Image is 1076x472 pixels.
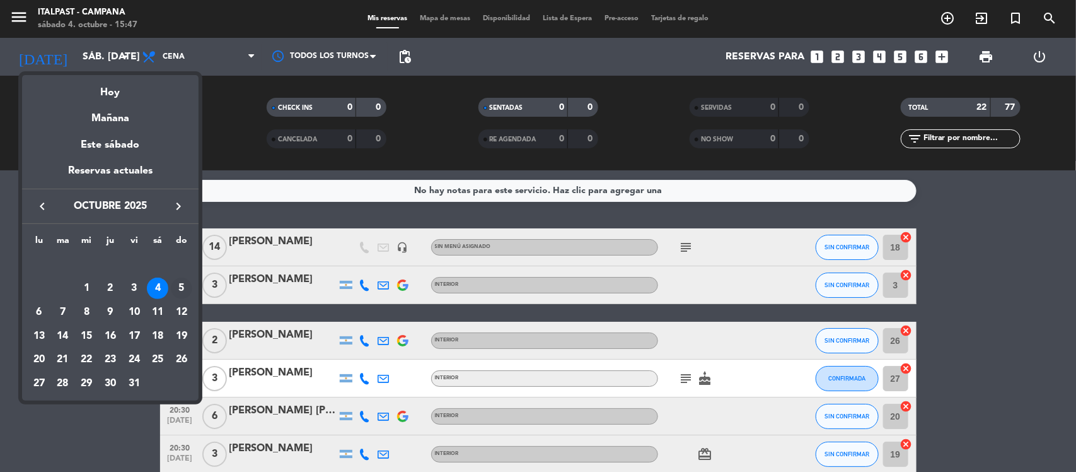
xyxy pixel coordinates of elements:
td: 5 de octubre de 2025 [170,276,194,300]
td: 31 de octubre de 2025 [122,372,146,396]
div: 18 [147,326,168,347]
td: 25 de octubre de 2025 [146,348,170,372]
td: 9 de octubre de 2025 [98,300,122,324]
td: 3 de octubre de 2025 [122,276,146,300]
td: 16 de octubre de 2025 [98,324,122,348]
td: 27 de octubre de 2025 [27,372,51,396]
div: Mañana [22,101,199,127]
td: 23 de octubre de 2025 [98,348,122,372]
div: Hoy [22,75,199,101]
button: keyboard_arrow_right [167,198,190,215]
td: 13 de octubre de 2025 [27,324,51,348]
td: 17 de octubre de 2025 [122,324,146,348]
td: 18 de octubre de 2025 [146,324,170,348]
div: 7 [52,302,74,323]
th: martes [51,233,75,253]
i: keyboard_arrow_right [171,199,186,214]
td: 24 de octubre de 2025 [122,348,146,372]
button: keyboard_arrow_left [31,198,54,215]
td: 12 de octubre de 2025 [170,300,194,324]
td: 14 de octubre de 2025 [51,324,75,348]
td: 21 de octubre de 2025 [51,348,75,372]
td: 15 de octubre de 2025 [74,324,98,348]
td: 2 de octubre de 2025 [98,276,122,300]
div: 15 [76,326,97,347]
div: 11 [147,302,168,323]
div: 31 [124,373,145,394]
div: 20 [28,349,50,370]
td: 28 de octubre de 2025 [51,372,75,396]
div: 26 [171,349,192,370]
div: Este sábado [22,127,199,163]
div: 8 [76,302,97,323]
th: domingo [170,233,194,253]
td: 26 de octubre de 2025 [170,348,194,372]
div: 28 [52,373,74,394]
th: lunes [27,233,51,253]
th: miércoles [74,233,98,253]
div: 22 [76,349,97,370]
div: 21 [52,349,74,370]
td: OCT. [27,253,194,277]
div: 6 [28,302,50,323]
td: 1 de octubre de 2025 [74,276,98,300]
span: octubre 2025 [54,198,167,215]
div: 5 [171,278,192,299]
td: 7 de octubre de 2025 [51,300,75,324]
div: 25 [147,349,168,370]
div: 9 [100,302,121,323]
td: 6 de octubre de 2025 [27,300,51,324]
th: viernes [122,233,146,253]
td: 4 de octubre de 2025 [146,276,170,300]
div: 16 [100,326,121,347]
th: jueves [98,233,122,253]
div: 24 [124,349,145,370]
div: 3 [124,278,145,299]
div: 29 [76,373,97,394]
th: sábado [146,233,170,253]
div: 23 [100,349,121,370]
td: 10 de octubre de 2025 [122,300,146,324]
div: 12 [171,302,192,323]
td: 19 de octubre de 2025 [170,324,194,348]
td: 22 de octubre de 2025 [74,348,98,372]
div: 4 [147,278,168,299]
div: 2 [100,278,121,299]
td: 20 de octubre de 2025 [27,348,51,372]
div: 10 [124,302,145,323]
td: 11 de octubre de 2025 [146,300,170,324]
i: keyboard_arrow_left [35,199,50,214]
td: 8 de octubre de 2025 [74,300,98,324]
td: 29 de octubre de 2025 [74,372,98,396]
div: 19 [171,326,192,347]
div: 14 [52,326,74,347]
td: 30 de octubre de 2025 [98,372,122,396]
div: 30 [100,373,121,394]
div: 17 [124,326,145,347]
div: Reservas actuales [22,163,199,189]
div: 1 [76,278,97,299]
div: 27 [28,373,50,394]
div: 13 [28,326,50,347]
